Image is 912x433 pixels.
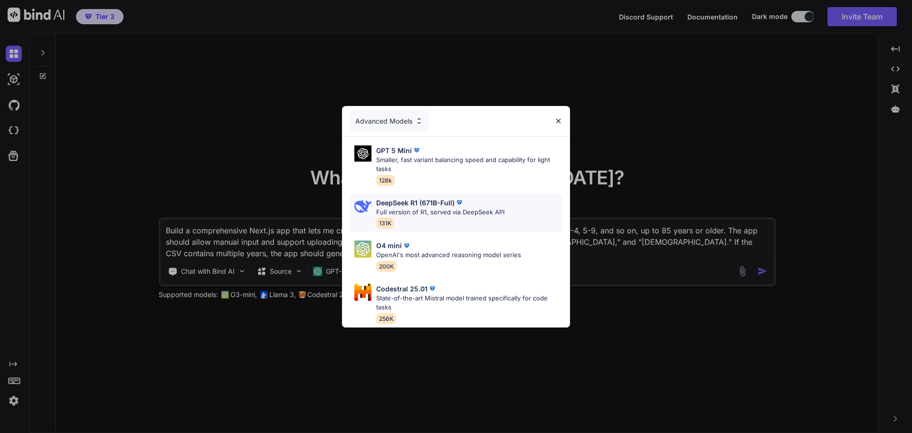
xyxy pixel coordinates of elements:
img: premium [427,284,437,293]
img: Pick Models [354,284,371,301]
p: GPT 5 Mini [376,145,412,155]
img: premium [402,241,411,250]
span: 131K [376,218,394,229]
p: Smaller, fast variant balancing speed and capability for light tasks [376,155,562,174]
img: Pick Models [415,117,423,125]
p: DeepSeek R1 (671B-Full) [376,198,455,208]
div: Advanced Models [350,111,429,132]
p: Full version of R1, served via DeepSeek API [376,208,504,217]
p: OpenAI's most advanced reasoning model series [376,250,521,260]
img: close [554,117,562,125]
img: Pick Models [354,241,371,258]
p: Codestral 25.01 [376,284,427,294]
img: Pick Models [354,198,371,215]
p: State-of-the-art Mistral model trained specifically for code tasks [376,294,562,312]
img: Pick Models [354,145,371,162]
span: 128k [376,175,395,186]
img: premium [455,198,464,207]
span: 256K [376,313,396,324]
p: O4 mini [376,241,402,250]
span: 200K [376,261,397,272]
img: premium [412,145,421,155]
